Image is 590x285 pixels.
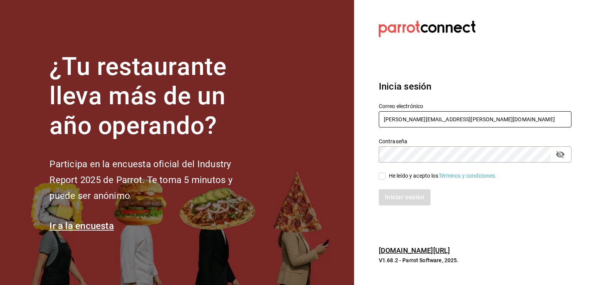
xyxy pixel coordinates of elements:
[439,173,497,179] a: Términos y condiciones.
[379,256,571,264] p: V1.68.2 - Parrot Software, 2025.
[49,156,258,204] h2: Participa en la encuesta oficial del Industry Report 2025 de Parrot. Te toma 5 minutos y puede se...
[379,138,571,144] label: Contraseña
[379,103,571,109] label: Correo electrónico
[554,148,567,161] button: passwordField
[379,111,571,127] input: Ingresa tu correo electrónico
[379,246,450,254] a: [DOMAIN_NAME][URL]
[49,52,258,141] h1: ¿Tu restaurante lleva más de un año operando?
[379,80,571,93] h3: Inicia sesión
[49,221,114,231] a: Ir a la encuesta
[389,172,497,180] div: He leído y acepto los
